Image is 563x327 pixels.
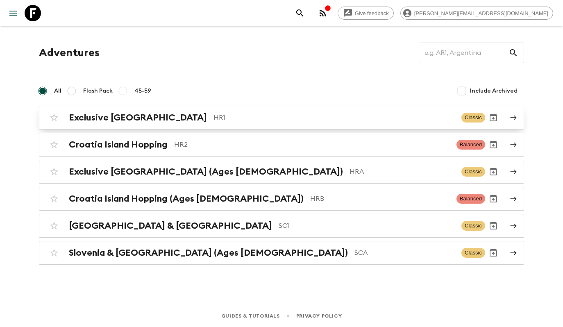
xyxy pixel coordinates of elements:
[350,167,455,177] p: HRA
[461,248,485,258] span: Classic
[83,87,113,95] span: Flash Pack
[310,194,450,204] p: HRB
[461,221,485,231] span: Classic
[456,194,485,204] span: Balanced
[461,167,485,177] span: Classic
[69,139,168,150] h2: Croatia Island Hopping
[69,193,304,204] h2: Croatia Island Hopping (Ages [DEMOGRAPHIC_DATA])
[39,241,524,265] a: Slovenia & [GEOGRAPHIC_DATA] (Ages [DEMOGRAPHIC_DATA])SCAClassicArchive
[174,140,450,150] p: HR2
[485,109,502,126] button: Archive
[39,45,100,61] h1: Adventures
[213,113,455,123] p: HR1
[338,7,394,20] a: Give feedback
[69,248,348,258] h2: Slovenia & [GEOGRAPHIC_DATA] (Ages [DEMOGRAPHIC_DATA])
[39,133,524,157] a: Croatia Island HoppingHR2BalancedArchive
[350,10,393,16] span: Give feedback
[410,10,553,16] span: [PERSON_NAME][EMAIL_ADDRESS][DOMAIN_NAME]
[39,214,524,238] a: [GEOGRAPHIC_DATA] & [GEOGRAPHIC_DATA]SC1ClassicArchive
[419,41,509,64] input: e.g. AR1, Argentina
[69,166,343,177] h2: Exclusive [GEOGRAPHIC_DATA] (Ages [DEMOGRAPHIC_DATA])
[485,163,502,180] button: Archive
[54,87,61,95] span: All
[69,112,207,123] h2: Exclusive [GEOGRAPHIC_DATA]
[461,113,485,123] span: Classic
[134,87,151,95] span: 45-59
[39,106,524,129] a: Exclusive [GEOGRAPHIC_DATA]HR1ClassicArchive
[470,87,518,95] span: Include Archived
[456,140,485,150] span: Balanced
[279,221,455,231] p: SC1
[296,311,342,320] a: Privacy Policy
[292,5,308,21] button: search adventures
[5,5,21,21] button: menu
[485,136,502,153] button: Archive
[485,191,502,207] button: Archive
[39,160,524,184] a: Exclusive [GEOGRAPHIC_DATA] (Ages [DEMOGRAPHIC_DATA])HRAClassicArchive
[485,245,502,261] button: Archive
[69,220,272,231] h2: [GEOGRAPHIC_DATA] & [GEOGRAPHIC_DATA]
[39,187,524,211] a: Croatia Island Hopping (Ages [DEMOGRAPHIC_DATA])HRBBalancedArchive
[221,311,280,320] a: Guides & Tutorials
[400,7,553,20] div: [PERSON_NAME][EMAIL_ADDRESS][DOMAIN_NAME]
[485,218,502,234] button: Archive
[354,248,455,258] p: SCA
